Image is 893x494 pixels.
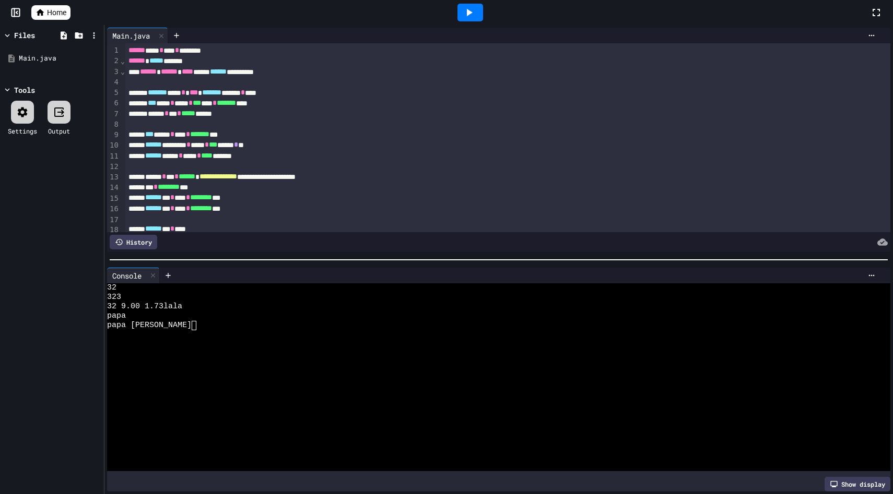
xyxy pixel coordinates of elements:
iframe: chat widget [806,407,883,451]
div: 6 [107,98,120,109]
div: 3 [107,67,120,77]
div: 16 [107,204,120,214]
div: 17 [107,215,120,225]
div: 11 [107,151,120,162]
div: 4 [107,77,120,88]
div: 12 [107,162,120,172]
span: 32 [107,283,116,293]
div: To enrich screen reader interactions, please activate Accessibility in Grammarly extension settings [125,43,890,309]
div: Console [107,270,147,281]
div: Console [107,268,160,283]
div: History [110,235,157,249]
div: 8 [107,119,120,130]
div: 9 [107,130,120,140]
div: Main.java [107,28,168,43]
div: 2 [107,56,120,66]
div: Output [48,126,70,136]
div: Files [14,30,35,41]
span: Fold line [120,67,125,76]
div: 18 [107,225,120,235]
span: 32 9.00 1.73lala [107,302,182,311]
iframe: chat widget [849,452,883,484]
div: 1 [107,45,120,56]
div: 13 [107,172,120,183]
span: Home [47,7,66,18]
span: Fold line [120,57,125,65]
span: papa [PERSON_NAME] [107,321,192,330]
div: 7 [107,109,120,119]
div: Tools [14,85,35,95]
div: 14 [107,183,120,193]
div: Show display [825,477,890,491]
div: 15 [107,194,120,204]
div: 5 [107,88,120,98]
span: 323 [107,293,121,302]
span: papa [107,311,126,321]
a: Home [31,5,70,20]
div: Settings [8,126,37,136]
div: Main.java [107,30,155,41]
div: 10 [107,140,120,151]
div: Main.java [19,53,100,64]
